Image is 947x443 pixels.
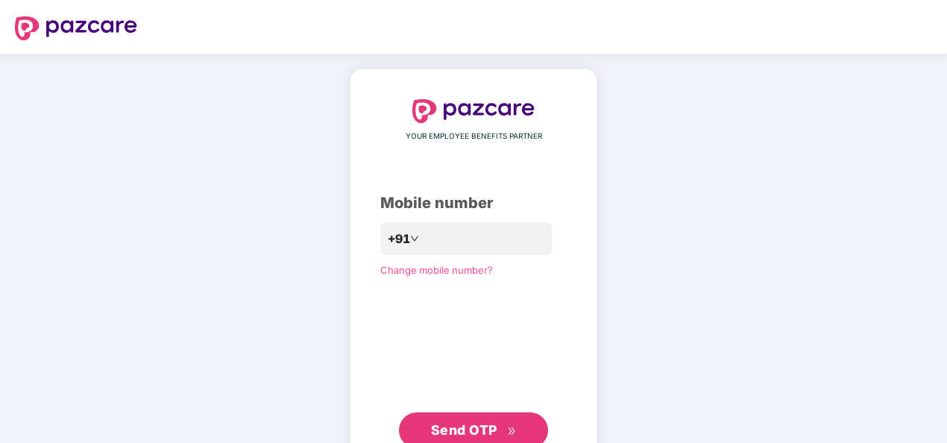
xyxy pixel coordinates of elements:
div: Mobile number [380,192,567,215]
img: logo [15,16,137,40]
span: double-right [507,427,517,436]
img: logo [412,99,535,123]
a: Change mobile number? [380,264,493,276]
span: Send OTP [431,422,497,438]
span: down [410,234,419,243]
span: YOUR EMPLOYEE BENEFITS PARTNER [406,131,542,142]
span: +91 [388,230,410,248]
